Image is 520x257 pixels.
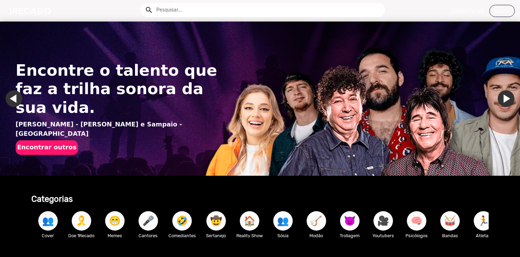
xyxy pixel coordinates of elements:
p: Bandas [437,232,463,239]
span: 🤠 [210,211,222,231]
button: 👥 [38,211,58,231]
a: Entrar [489,5,515,17]
h1: Encontre o talento que faz a trilha sonora da sua vida. [16,61,224,117]
button: Example home icon [142,3,155,16]
p: Psicólogos [403,232,430,239]
button: 🏃 [474,211,493,231]
p: Modão [303,232,330,239]
p: Reality Show [236,232,263,239]
span: 😁 [109,211,121,231]
p: Cantores [135,232,161,239]
button: 🏠 [240,211,259,231]
p: Sertanejo [203,232,229,239]
span: 🧠 [411,211,423,231]
p: Comediantes [168,232,196,239]
input: Pesquisar... [151,3,385,17]
a: Ir para o próximo slide [498,90,514,107]
p: Sósia [270,232,296,239]
p: Cover [35,232,61,239]
span: 🎥 [377,211,389,231]
span: 😈 [344,211,356,231]
mat-icon: Example home icon [145,6,153,14]
p: Memes [102,232,128,239]
span: 👥 [277,211,289,231]
button: 🪕 [307,211,326,231]
span: 🎤 [142,211,154,231]
button: 🎗️ [72,211,91,231]
b: Categorias [31,194,73,204]
button: 🤠 [206,211,226,231]
button: 😁 [105,211,125,231]
button: 👥 [273,211,293,231]
button: 🧠 [407,211,426,231]
span: 🎗️ [76,211,87,231]
p: Doe 1Recado [68,232,95,239]
button: 🥁 [440,211,460,231]
button: 😈 [340,211,360,231]
span: 🏃 [478,211,489,231]
button: 🤣 [172,211,192,231]
span: 🏠 [244,211,255,231]
span: 🪕 [310,211,322,231]
p: Atletas [470,232,497,239]
p: Youtubers [370,232,396,239]
p: [PERSON_NAME] - [PERSON_NAME] e Sampaio - [GEOGRAPHIC_DATA] [16,120,224,139]
button: Encontrar outros [16,140,78,155]
u: Cadastre-se [451,7,484,14]
p: Trollagem [337,232,363,239]
span: 🤣 [176,211,188,231]
span: 🥁 [444,211,456,231]
button: 🎥 [373,211,393,231]
span: 👥 [42,211,54,231]
a: Ir para o último slide [6,90,22,107]
button: 🎤 [139,211,158,231]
